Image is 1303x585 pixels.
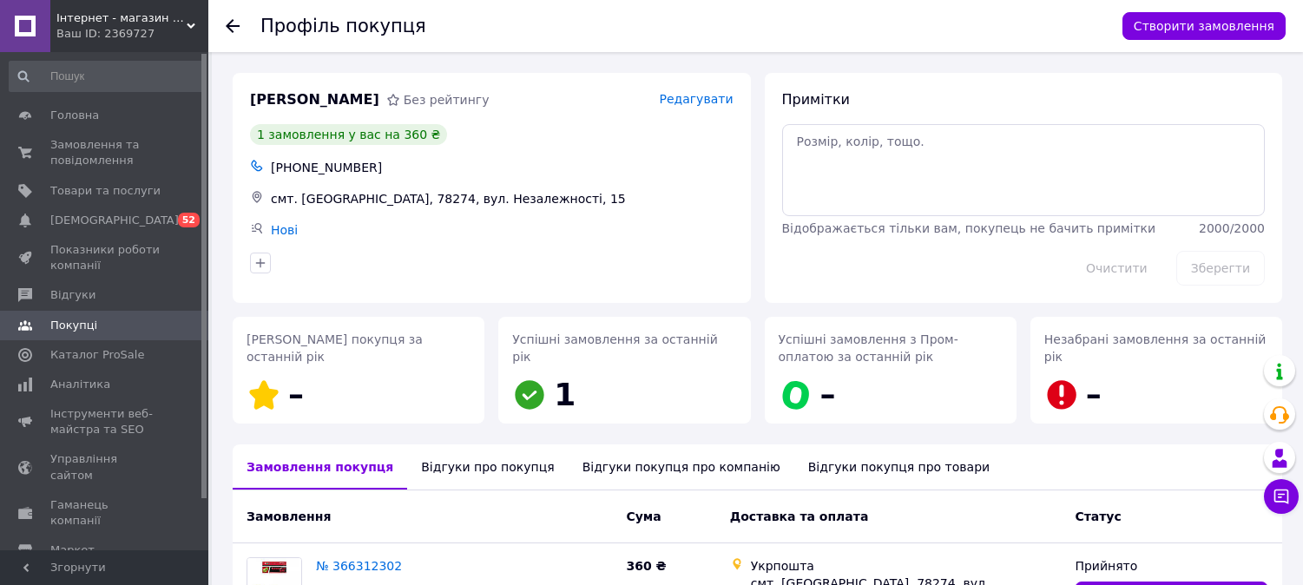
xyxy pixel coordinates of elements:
input: Пошук [9,61,205,92]
span: – [820,377,836,412]
div: смт. [GEOGRAPHIC_DATA], 78274, вул. Незалежності, 15 [267,187,737,211]
span: Товари та послуги [50,183,161,199]
span: Незабрані замовлення за останній рік [1044,332,1267,364]
a: № 366312302 [316,559,402,573]
div: Відгуки покупця про товари [794,444,1004,490]
div: [PHONE_NUMBER] [267,155,737,180]
span: Примітки [782,91,850,108]
h1: Профіль покупця [260,16,426,36]
span: Замовлення [247,509,331,523]
div: Ваш ID: 2369727 [56,26,208,42]
span: Успішні замовлення з Пром-оплатою за останній рік [779,332,958,364]
span: Відгуки [50,287,95,303]
span: 1 [554,377,576,412]
span: [DEMOGRAPHIC_DATA] [50,213,179,228]
span: Маркет [50,542,95,558]
div: Повернутися назад [226,17,240,35]
span: 360 ₴ [626,559,666,573]
span: – [1086,377,1102,412]
span: 52 [178,213,200,227]
span: Каталог ProSale [50,347,144,363]
a: Нові [271,223,298,237]
div: Відгуки про покупця [407,444,568,490]
span: Відображається тільки вам, покупець не бачить примітки [782,221,1156,235]
span: Доставка та оплата [730,509,869,523]
button: Чат з покупцем [1264,479,1299,514]
span: Успішні замовлення за останній рік [512,332,717,364]
span: Управління сайтом [50,451,161,483]
span: Гаманець компанії [50,497,161,529]
span: Головна [50,108,99,123]
span: Показники роботи компанії [50,242,161,273]
span: Інтернет - магазин дитячих розвиваючих іграшок "Розвивайко" [56,10,187,26]
span: 2000 / 2000 [1199,221,1265,235]
div: 1 замовлення у вас на 360 ₴ [250,124,447,145]
span: [PERSON_NAME] [250,90,379,110]
span: Редагувати [659,92,733,106]
span: Без рейтингу [404,93,490,107]
span: [PERSON_NAME] покупця за останній рік [247,332,423,364]
span: Статус [1075,509,1121,523]
div: Відгуки покупця про компанію [569,444,794,490]
span: Інструменти веб-майстра та SEO [50,406,161,437]
span: Cума [626,509,661,523]
span: – [288,377,304,412]
div: Замовлення покупця [233,444,407,490]
span: Аналітика [50,377,110,392]
button: Створити замовлення [1122,12,1286,40]
span: Замовлення та повідомлення [50,137,161,168]
div: Укрпошта [751,557,1062,575]
div: Прийнято [1075,557,1268,575]
span: Покупці [50,318,97,333]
